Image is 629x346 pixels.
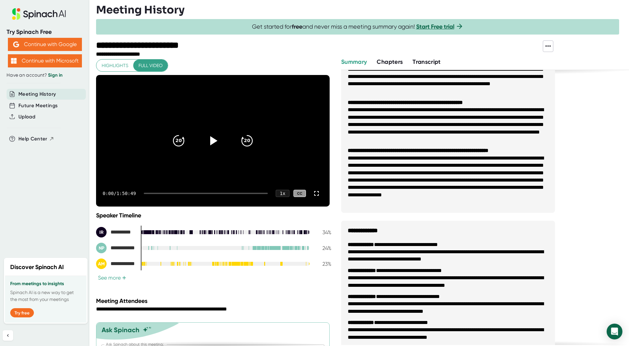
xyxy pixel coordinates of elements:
a: Start Free trial [416,23,454,30]
div: Open Intercom Messenger [607,324,622,339]
button: Meeting History [18,90,56,98]
button: Try free [10,308,34,317]
span: Highlights [102,62,128,70]
div: Speaker Timeline [96,212,331,219]
button: Highlights [96,60,134,72]
div: AM [96,259,107,269]
h3: From meetings to insights [10,281,81,286]
button: Continue with Google [8,38,82,51]
div: Naren Prasad [96,243,136,253]
div: 1 x [276,190,289,197]
div: 24 % [315,245,331,251]
div: NP [96,243,107,253]
span: Get started for and never miss a meeting summary again! [252,23,464,31]
span: Summary [341,58,367,65]
div: 23 % [315,261,331,267]
button: Continue with Microsoft [8,54,82,67]
span: Chapters [377,58,403,65]
h3: Meeting History [96,4,185,16]
p: Spinach AI is a new way to get the most from your meetings [10,289,81,303]
span: + [122,275,126,281]
div: IR [96,227,107,237]
button: See more+ [96,274,128,281]
h2: Discover Spinach AI [10,263,64,272]
div: Try Spinach Free [7,28,83,36]
button: Collapse sidebar [3,330,13,341]
div: Meeting Attendees [96,297,333,305]
div: Ask Spinach [102,326,139,334]
b: free [292,23,302,30]
div: CC [293,190,306,197]
div: 34 % [315,229,331,235]
div: 0:00 / 1:50:49 [103,191,136,196]
button: Help Center [18,135,54,143]
span: Help Center [18,135,47,143]
button: Chapters [377,58,403,66]
button: Upload [18,113,35,121]
div: Ian Rogoff [96,227,136,237]
button: Transcript [413,58,441,66]
div: Adam McBrady [96,259,136,269]
div: Have an account? [7,72,83,78]
button: Summary [341,58,367,66]
button: Full video [133,60,168,72]
img: Aehbyd4JwY73AAAAAElFTkSuQmCC [13,41,19,47]
span: Transcript [413,58,441,65]
button: Future Meetings [18,102,58,110]
span: Full video [138,62,163,70]
a: Sign in [48,72,63,78]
